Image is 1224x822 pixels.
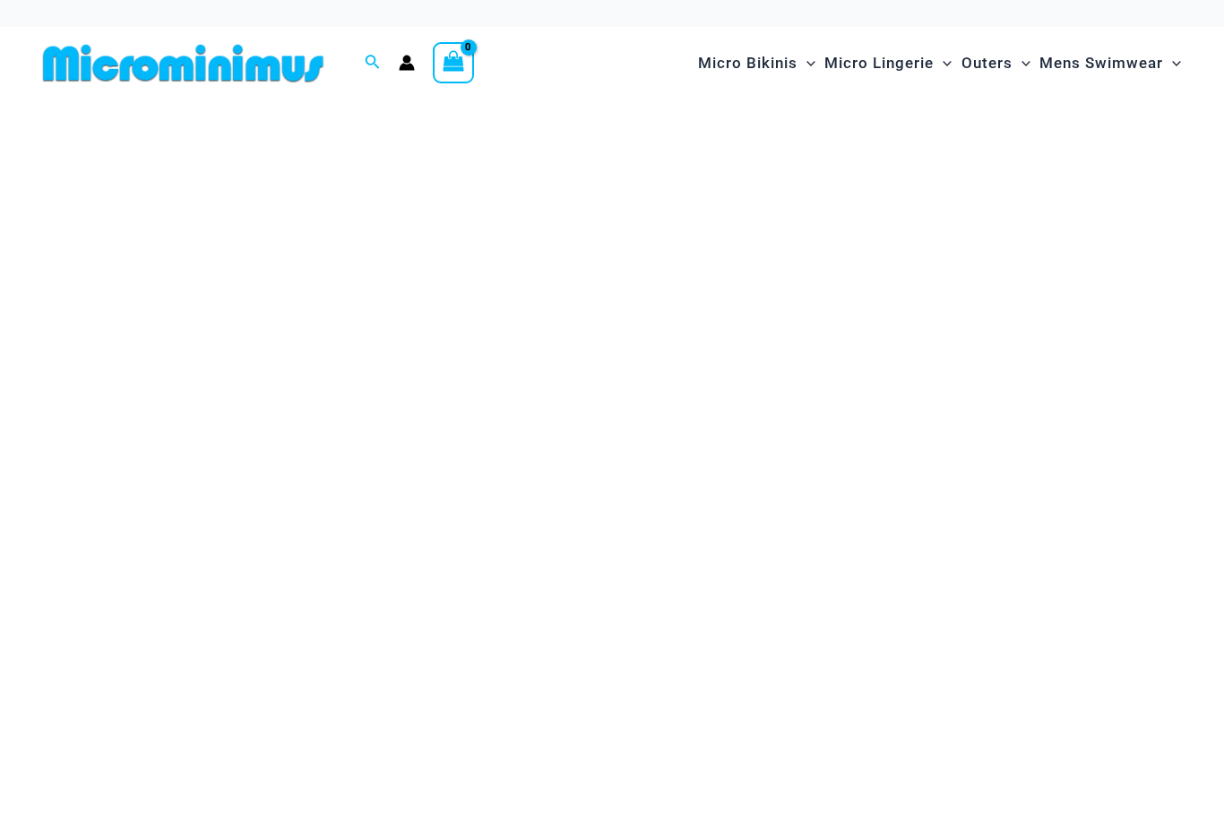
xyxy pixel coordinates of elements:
a: Account icon link [399,55,415,71]
a: Search icon link [365,52,381,74]
span: Micro Bikinis [698,40,797,86]
a: Mens SwimwearMenu ToggleMenu Toggle [1035,36,1185,91]
span: Menu Toggle [934,40,952,86]
span: Mens Swimwear [1039,40,1163,86]
span: Outers [961,40,1013,86]
a: View Shopping Cart, empty [433,42,474,83]
a: Micro LingerieMenu ToggleMenu Toggle [820,36,956,91]
span: Menu Toggle [1163,40,1181,86]
a: OutersMenu ToggleMenu Toggle [957,36,1035,91]
span: Micro Lingerie [824,40,934,86]
img: MM SHOP LOGO FLAT [36,43,331,83]
span: Menu Toggle [1013,40,1030,86]
span: Menu Toggle [797,40,815,86]
a: Micro BikinisMenu ToggleMenu Toggle [694,36,820,91]
nav: Site Navigation [691,33,1188,93]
